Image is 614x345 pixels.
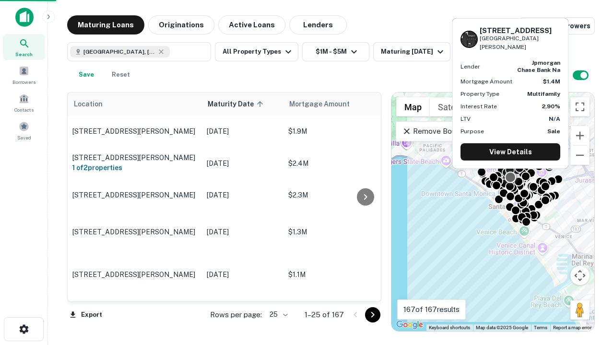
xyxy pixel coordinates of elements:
[288,227,384,237] p: $1.3M
[402,126,473,137] p: Remove Boundary
[430,97,477,116] button: Show satellite imagery
[207,269,279,280] p: [DATE]
[566,268,614,314] iframe: Chat Widget
[106,65,136,84] button: Reset
[3,117,45,143] a: Saved
[460,77,512,86] p: Mortgage Amount
[527,91,560,97] strong: Multifamily
[202,92,283,115] th: Maturity Date
[476,325,528,330] span: Map data ©2025 Google
[68,92,202,115] th: Location
[549,115,560,122] strong: N/A
[67,308,105,322] button: Export
[207,158,279,169] p: [DATE]
[17,134,31,141] span: Saved
[381,46,446,57] div: Maturing [DATE]
[207,190,279,200] p: [DATE]
[72,162,197,173] h6: 1 of 2 properties
[207,126,279,137] p: [DATE]
[210,309,262,321] p: Rows per page:
[480,26,560,35] h6: [STREET_ADDRESS]
[542,103,560,110] strong: 2.90%
[480,34,560,52] p: [GEOGRAPHIC_DATA][PERSON_NAME]
[517,59,560,73] strong: jpmorgan chase bank na
[71,65,102,84] button: Save your search to get updates of matches that match your search criteria.
[289,15,347,34] button: Lenders
[3,90,45,115] a: Contacts
[266,308,289,322] div: 25
[288,158,384,169] p: $2.4M
[3,34,45,60] a: Search
[14,106,34,114] span: Contacts
[394,319,425,331] img: Google
[73,98,103,110] span: Location
[460,102,497,111] p: Interest Rate
[288,190,384,200] p: $2.3M
[288,269,384,280] p: $1.1M
[302,42,369,61] button: $1M - $5M
[365,307,380,322] button: Go to next page
[373,42,450,61] button: Maturing [DATE]
[72,270,197,279] p: [STREET_ADDRESS][PERSON_NAME]
[534,325,547,330] a: Terms
[72,127,197,136] p: [STREET_ADDRESS][PERSON_NAME]
[215,42,298,61] button: All Property Types
[460,90,499,98] p: Property Type
[72,228,197,236] p: [STREET_ADDRESS][PERSON_NAME]
[15,50,33,58] span: Search
[218,15,285,34] button: Active Loans
[460,143,560,161] a: View Details
[547,128,560,135] strong: Sale
[460,127,484,136] p: Purpose
[83,47,155,56] span: [GEOGRAPHIC_DATA], [GEOGRAPHIC_DATA], [GEOGRAPHIC_DATA]
[460,115,471,123] p: LTV
[207,227,279,237] p: [DATE]
[3,62,45,88] a: Borrowers
[394,319,425,331] a: Open this area in Google Maps (opens a new window)
[570,126,590,145] button: Zoom in
[15,8,34,27] img: capitalize-icon.png
[72,191,197,199] p: [STREET_ADDRESS][PERSON_NAME]
[12,78,35,86] span: Borrowers
[283,92,389,115] th: Mortgage Amount
[288,126,384,137] p: $1.9M
[391,92,594,331] div: 0 0
[543,78,560,85] strong: $1.4M
[67,15,144,34] button: Maturing Loans
[429,324,470,331] button: Keyboard shortcuts
[570,266,590,285] button: Map camera controls
[570,146,590,165] button: Zoom out
[289,98,362,110] span: Mortgage Amount
[403,304,460,315] p: 167 of 167 results
[148,15,214,34] button: Originations
[72,153,197,162] p: [STREET_ADDRESS][PERSON_NAME]
[570,97,590,116] button: Toggle fullscreen view
[305,309,344,321] p: 1–25 of 167
[553,325,591,330] a: Report a map error
[396,97,430,116] button: Show street map
[460,62,480,71] p: Lender
[208,98,266,110] span: Maturity Date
